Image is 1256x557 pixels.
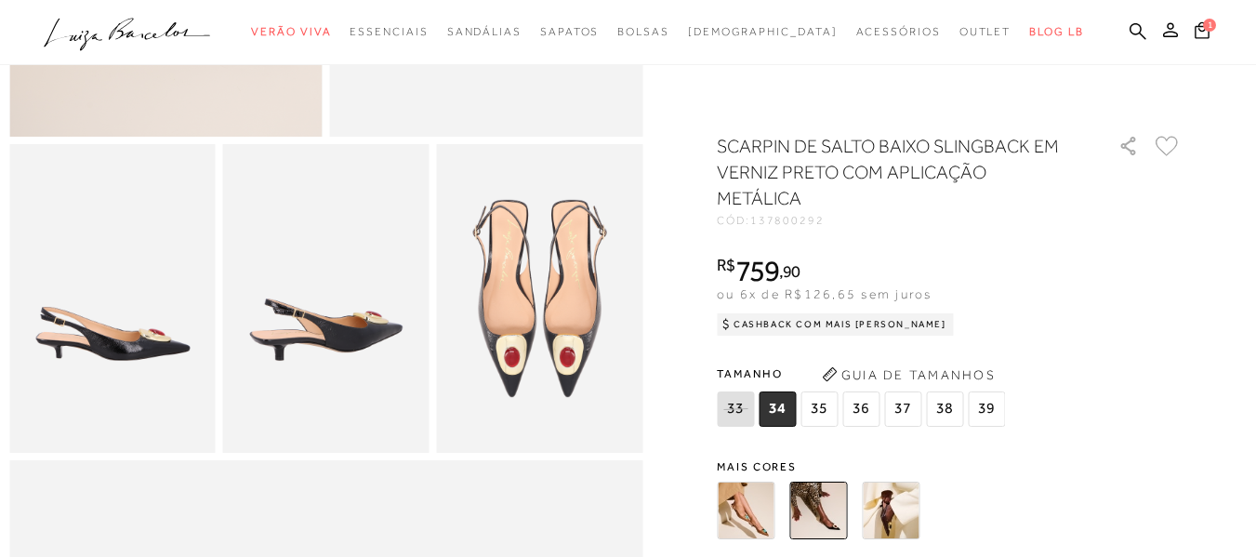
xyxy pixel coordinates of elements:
button: 1 [1189,20,1215,46]
span: ou 6x de R$126,65 sem juros [717,286,932,301]
img: image [9,144,216,454]
span: BLOG LB [1029,25,1083,38]
span: 1 [1203,19,1216,32]
img: SCARPIN DE SALTO BAIXO SLINGBACK EM VERNIZ PRETO COM APLICAÇÃO METÁLICA [789,482,847,539]
span: 36 [842,391,879,427]
h1: SCARPIN DE SALTO BAIXO SLINGBACK EM VERNIZ PRETO COM APLICAÇÃO METÁLICA [717,133,1065,211]
img: SCARPIN DE SALTO BAIXO SLINGBACK EM VERNIZ CAFÉ COM APLICAÇÃO METÁLICA [862,482,919,539]
span: 35 [800,391,838,427]
span: 33 [717,391,754,427]
span: Mais cores [717,461,1182,472]
span: 759 [735,254,779,287]
img: image [436,144,642,454]
a: categoryNavScreenReaderText [617,15,669,49]
span: 137800292 [750,214,825,227]
span: 37 [884,391,921,427]
span: Verão Viva [251,25,331,38]
a: categoryNavScreenReaderText [251,15,331,49]
a: categoryNavScreenReaderText [959,15,1011,49]
a: BLOG LB [1029,15,1083,49]
img: SCARPIN DE SALTO BAIXO SLINGBACK EM COURO CARAMELO COM APLICAÇÃO METÁLICA [717,482,774,539]
div: CÓD: [717,215,1089,226]
a: categoryNavScreenReaderText [540,15,599,49]
a: noSubCategoriesText [688,15,838,49]
a: categoryNavScreenReaderText [447,15,522,49]
span: Bolsas [617,25,669,38]
div: Cashback com Mais [PERSON_NAME] [717,313,954,336]
a: categoryNavScreenReaderText [350,15,428,49]
img: image [223,144,430,454]
span: 34 [759,391,796,427]
span: Essenciais [350,25,428,38]
i: R$ [717,257,735,273]
a: categoryNavScreenReaderText [856,15,941,49]
span: 38 [926,391,963,427]
span: Acessórios [856,25,941,38]
span: 90 [783,261,800,281]
span: [DEMOGRAPHIC_DATA] [688,25,838,38]
button: Guia de Tamanhos [815,360,1001,390]
span: Outlet [959,25,1011,38]
span: Sapatos [540,25,599,38]
span: Tamanho [717,360,1010,388]
span: 39 [968,391,1005,427]
span: Sandálias [447,25,522,38]
i: , [779,263,800,280]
